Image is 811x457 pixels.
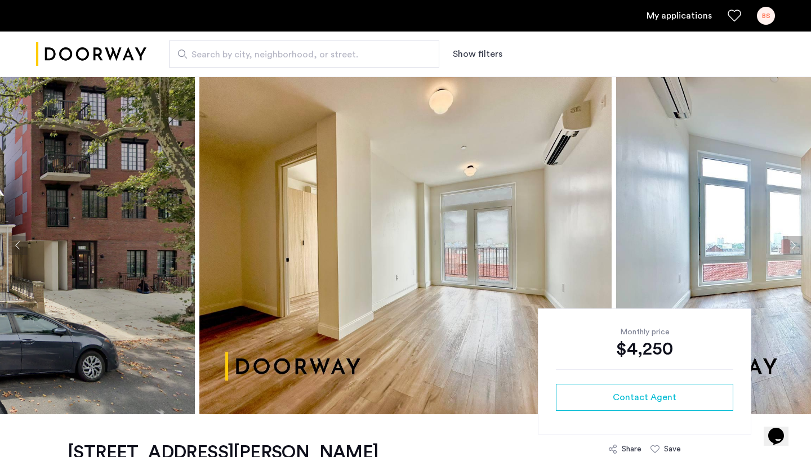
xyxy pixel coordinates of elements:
[199,77,612,414] img: apartment
[728,9,741,23] a: Favorites
[8,236,28,255] button: Previous apartment
[556,338,733,360] div: $4,250
[556,384,733,411] button: button
[169,41,439,68] input: Apartment Search
[764,412,800,446] iframe: chat widget
[36,33,146,75] img: logo
[556,326,733,338] div: Monthly price
[36,33,146,75] a: Cazamio logo
[191,48,408,61] span: Search by city, neighborhood, or street.
[622,443,641,455] div: Share
[613,391,676,404] span: Contact Agent
[783,236,803,255] button: Next apartment
[647,9,712,23] a: My application
[664,443,681,455] div: Save
[453,47,502,61] button: Show or hide filters
[757,7,775,25] div: BS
